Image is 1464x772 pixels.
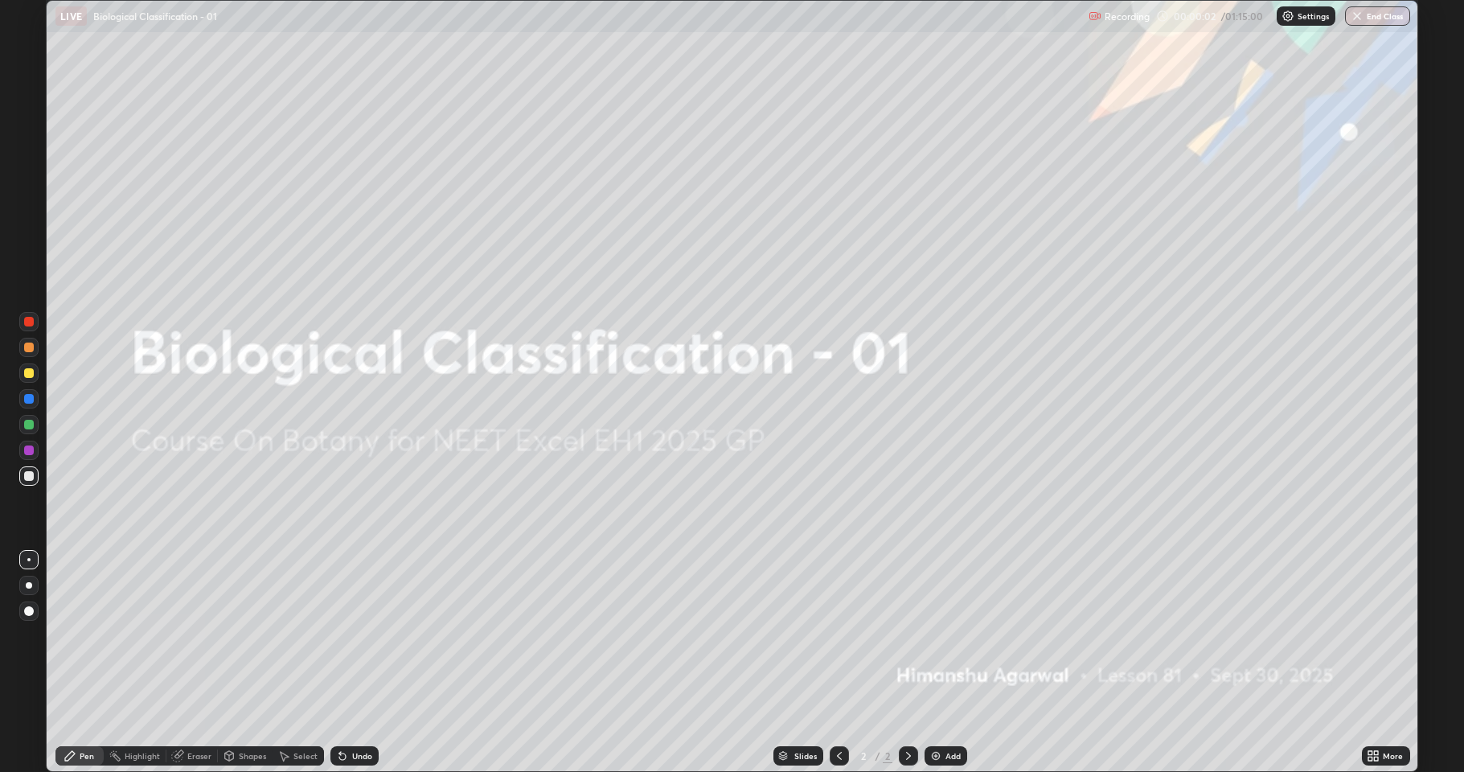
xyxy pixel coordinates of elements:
button: End Class [1345,6,1410,26]
div: Highlight [125,752,160,760]
img: class-settings-icons [1282,10,1294,23]
img: recording.375f2c34.svg [1089,10,1101,23]
div: Slides [794,752,817,760]
div: 2 [855,751,871,761]
div: 2 [883,749,892,763]
div: Eraser [187,752,211,760]
div: Add [945,752,961,760]
p: LIVE [60,10,82,23]
p: Recording [1105,10,1150,23]
p: Biological Classification - 01 [93,10,217,23]
img: add-slide-button [929,749,942,762]
div: Shapes [239,752,266,760]
img: end-class-cross [1351,10,1364,23]
p: Settings [1298,12,1329,20]
div: Pen [80,752,94,760]
div: More [1383,752,1403,760]
div: Select [293,752,318,760]
div: Undo [352,752,372,760]
div: / [875,751,880,761]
